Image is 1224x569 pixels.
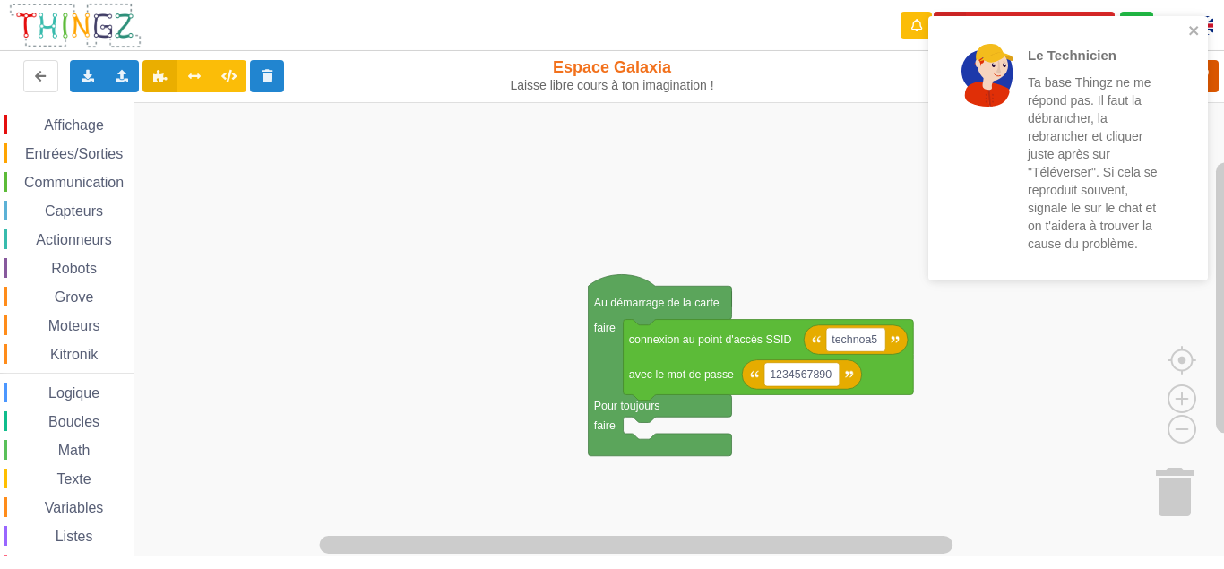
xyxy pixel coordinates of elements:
[594,297,720,309] text: Au démarrage de la carte
[22,146,125,161] span: Entrées/Sorties
[594,322,616,334] text: faire
[8,2,142,49] img: thingz_logo.png
[41,117,106,133] span: Affichage
[629,333,792,346] text: connexion au point d'accès SSID
[1028,73,1168,253] p: Ta base Thingz ne me répond pas. Il faut la débrancher, la rebrancher et cliquer juste après sur ...
[594,400,660,412] text: Pour toujours
[508,57,715,93] div: Espace Galaxia
[594,418,616,431] text: faire
[46,318,103,333] span: Moteurs
[42,500,107,515] span: Variables
[832,333,877,346] text: technoa5
[33,232,115,247] span: Actionneurs
[53,529,96,544] span: Listes
[46,414,102,429] span: Boucles
[48,261,99,276] span: Robots
[46,385,102,401] span: Logique
[42,203,106,219] span: Capteurs
[770,368,832,381] text: 1234567890
[934,12,1115,39] button: Appairer une carte
[629,368,734,381] text: avec le mot de passe
[56,443,93,458] span: Math
[47,347,100,362] span: Kitronik
[508,78,715,93] div: Laisse libre cours à ton imagination !
[52,289,97,305] span: Grove
[54,471,93,487] span: Texte
[22,175,126,190] span: Communication
[1188,23,1201,40] button: close
[1028,46,1168,65] p: Le Technicien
